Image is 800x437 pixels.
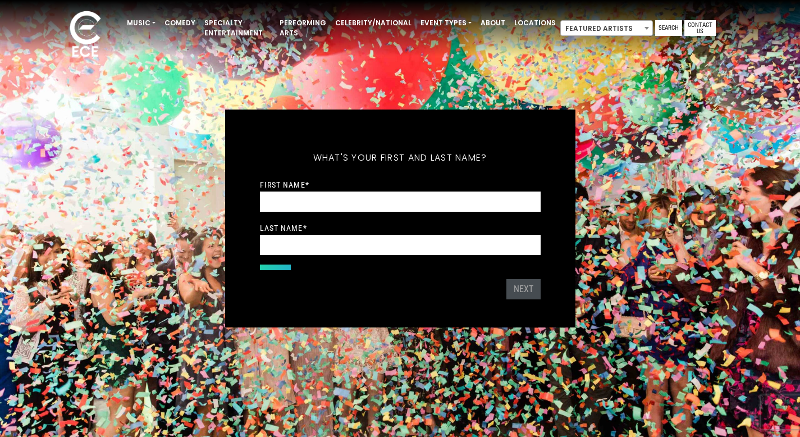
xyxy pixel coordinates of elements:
[122,13,160,33] a: Music
[331,13,416,33] a: Celebrity/National
[57,8,113,62] img: ece_new_logo_whitev2-1.png
[684,20,716,36] a: Contact Us
[561,21,652,37] span: Featured Artists
[510,13,560,33] a: Locations
[416,13,476,33] a: Event Types
[476,13,510,33] a: About
[260,223,307,233] label: Last Name
[160,13,200,33] a: Comedy
[275,13,331,43] a: Performing Arts
[260,180,309,190] label: First Name
[655,20,682,36] a: Search
[200,13,275,43] a: Specialty Entertainment
[260,138,541,178] h5: What's your first and last name?
[560,20,653,36] span: Featured Artists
